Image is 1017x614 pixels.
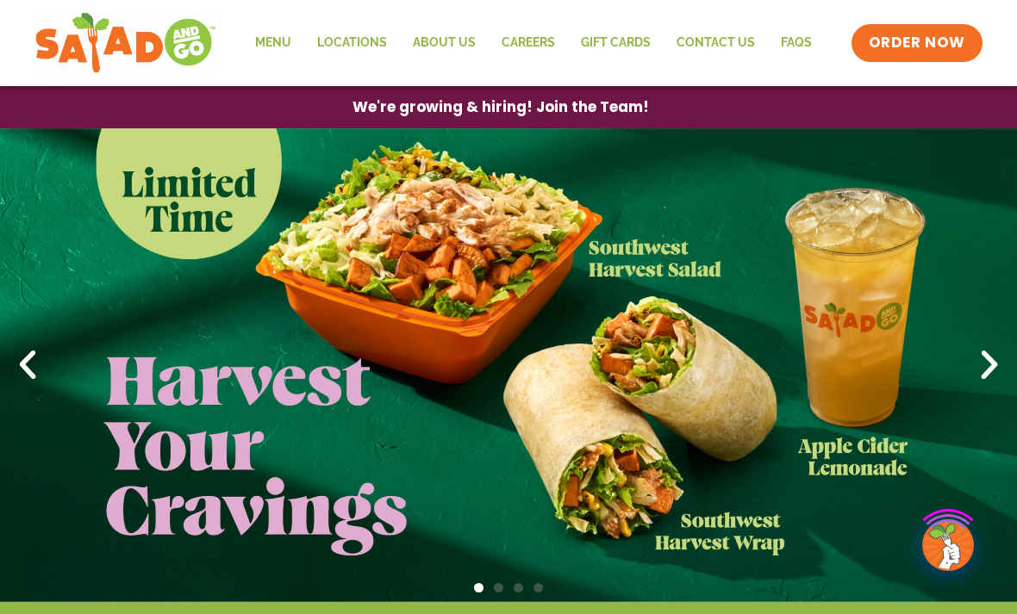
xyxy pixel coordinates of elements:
[852,24,983,62] a: ORDER NOW
[533,583,543,592] span: Go to slide 4
[242,23,825,63] nav: Menu
[34,9,216,78] img: new-SAG-logo-768×292
[514,583,523,592] span: Go to slide 3
[400,23,489,63] a: About Us
[304,23,400,63] a: Locations
[474,583,484,592] span: Go to slide 1
[568,23,664,63] a: GIFT CARDS
[768,23,825,63] a: FAQs
[327,87,675,127] a: We're growing & hiring! Join the Team!
[869,33,965,53] span: ORDER NOW
[494,583,503,592] span: Go to slide 2
[489,23,568,63] a: Careers
[242,23,304,63] a: Menu
[970,346,1008,384] div: Next slide
[9,346,47,384] div: Previous slide
[353,100,649,115] span: We're growing & hiring! Join the Team!
[664,23,768,63] a: Contact Us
